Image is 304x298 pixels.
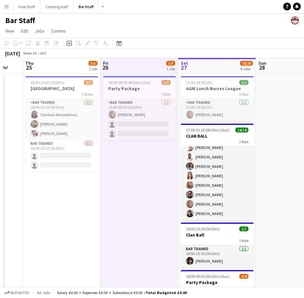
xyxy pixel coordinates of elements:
span: Edit [21,28,28,34]
a: Edit [18,27,31,35]
div: [DATE] [5,50,20,57]
button: Door Staff [13,0,40,13]
span: Comms [51,28,66,34]
div: BST [40,51,47,56]
span: View [5,28,14,34]
a: Jobs [32,27,47,35]
div: Salary £0.00 + Expenses £0.00 + Subsistence £0.00 = [57,290,187,295]
button: Budgeted [3,289,30,296]
h1: Bar Staff [5,16,35,25]
span: All jobs [36,290,51,295]
app-user-avatar: Beach Ballroom [291,17,299,24]
a: View [3,27,17,35]
button: Bar Staff [73,0,99,13]
span: Week 39 [21,51,38,56]
span: Jobs [35,28,45,34]
button: Catering staff [40,0,73,13]
a: Comms [48,27,68,35]
span: Budgeted [10,291,29,295]
span: Total Budgeted £0.00 [146,290,187,295]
